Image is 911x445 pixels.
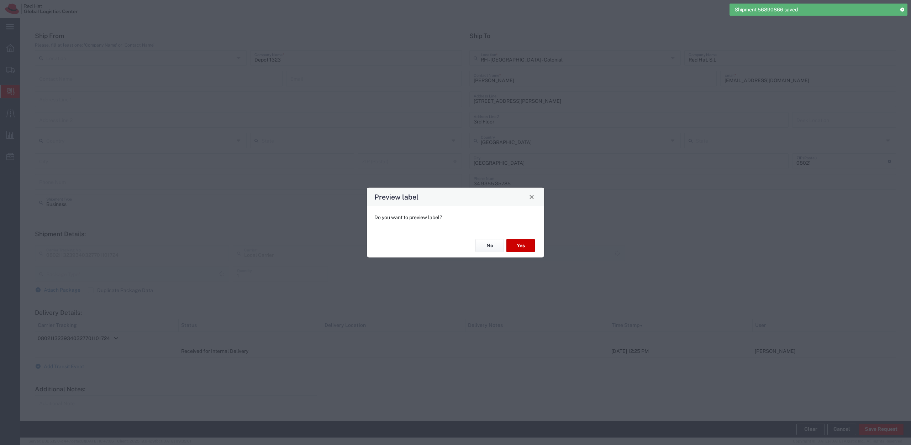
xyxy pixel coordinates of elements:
[374,213,537,221] p: Do you want to preview label?
[527,192,537,202] button: Close
[475,239,504,252] button: No
[374,192,418,202] h4: Preview label
[735,6,798,14] span: Shipment 56890866 saved
[506,239,535,252] button: Yes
